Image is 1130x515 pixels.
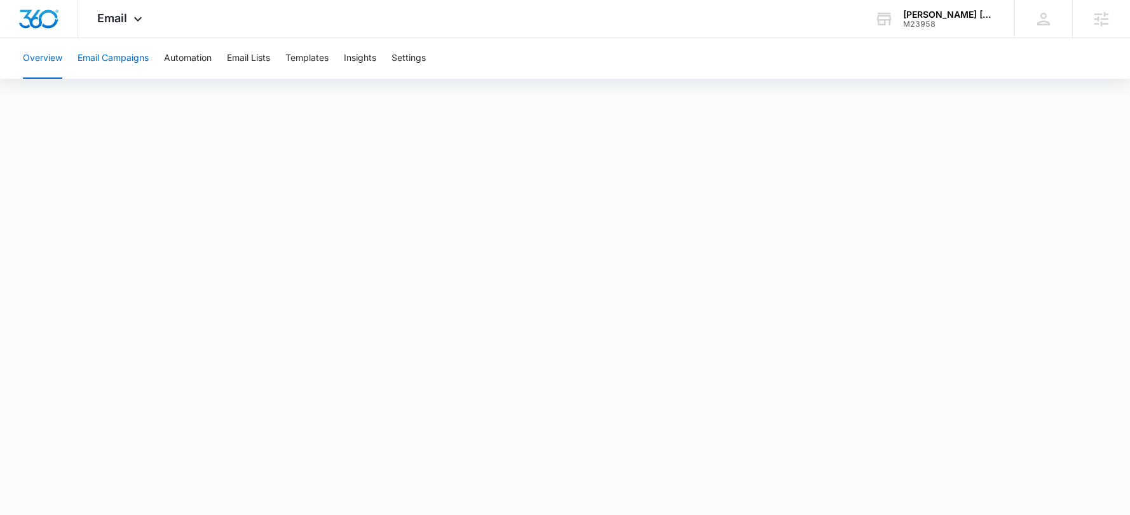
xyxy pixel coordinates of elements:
button: Overview [23,38,62,79]
button: Automation [164,38,212,79]
button: Settings [391,38,426,79]
button: Email Lists [227,38,270,79]
button: Insights [344,38,376,79]
button: Email Campaigns [78,38,149,79]
span: Email [97,11,127,25]
div: account id [903,20,996,29]
button: Templates [285,38,329,79]
div: account name [903,10,996,20]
